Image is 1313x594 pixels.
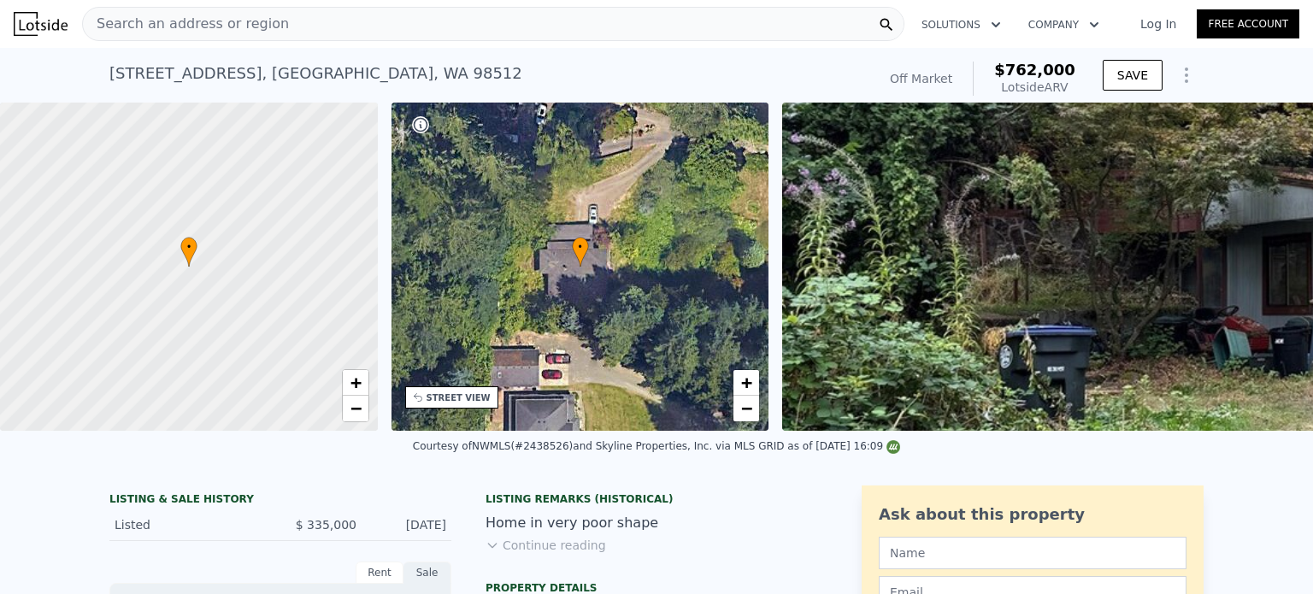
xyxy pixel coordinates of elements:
[733,396,759,421] a: Zoom out
[486,492,827,506] div: Listing Remarks (Historical)
[572,237,589,267] div: •
[890,70,952,87] div: Off Market
[486,513,827,533] div: Home in very poor shape
[180,237,197,267] div: •
[1169,58,1204,92] button: Show Options
[886,440,900,454] img: NWMLS Logo
[733,370,759,396] a: Zoom in
[115,516,267,533] div: Listed
[350,372,361,393] span: +
[403,562,451,584] div: Sale
[741,372,752,393] span: +
[14,12,68,36] img: Lotside
[741,397,752,419] span: −
[109,62,522,85] div: [STREET_ADDRESS] , [GEOGRAPHIC_DATA] , WA 98512
[343,370,368,396] a: Zoom in
[1103,60,1163,91] button: SAVE
[343,396,368,421] a: Zoom out
[994,79,1075,96] div: Lotside ARV
[180,239,197,255] span: •
[994,61,1075,79] span: $762,000
[427,391,491,404] div: STREET VIEW
[879,537,1186,569] input: Name
[370,516,446,533] div: [DATE]
[1197,9,1299,38] a: Free Account
[413,440,900,452] div: Courtesy of NWMLS (#2438526) and Skyline Properties, Inc. via MLS GRID as of [DATE] 16:09
[1015,9,1113,40] button: Company
[350,397,361,419] span: −
[486,537,606,554] button: Continue reading
[296,518,356,532] span: $ 335,000
[1120,15,1197,32] a: Log In
[83,14,289,34] span: Search an address or region
[879,503,1186,526] div: Ask about this property
[908,9,1015,40] button: Solutions
[109,492,451,509] div: LISTING & SALE HISTORY
[572,239,589,255] span: •
[356,562,403,584] div: Rent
